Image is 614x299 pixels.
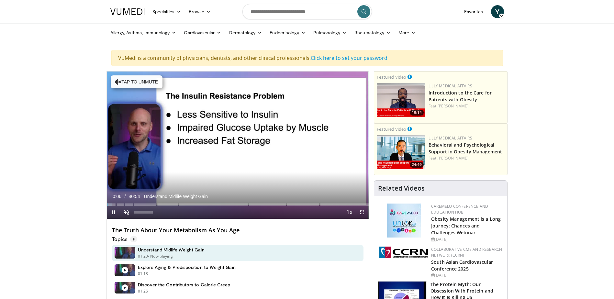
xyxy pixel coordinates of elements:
[431,204,488,215] a: CaReMeLO Conference and Education Hub
[438,155,468,161] a: [PERSON_NAME]
[138,282,230,288] h4: Discover the Contributors to Calorie Creep
[377,126,406,132] small: Featured Video
[431,237,502,242] div: [DATE]
[309,26,351,39] a: Pulmonology
[180,26,225,39] a: Cardiovascular
[491,5,504,18] a: Y
[130,236,137,242] span: 9
[112,227,364,234] h4: The Truth About Your Metabolism As You Age
[387,204,421,238] img: 45df64a9-a6de-482c-8a90-ada250f7980c.png.150x105_q85_autocrop_double_scale_upscale_version-0.2.jpg
[429,83,472,89] a: Lilly Medical Affairs
[138,253,148,259] p: 01:23
[106,26,180,39] a: Allergy, Asthma, Immunology
[429,135,472,141] a: Lilly Medical Affairs
[129,194,140,199] span: 40:54
[134,211,153,214] div: Volume Level
[410,162,424,168] span: 24:49
[149,5,185,18] a: Specialties
[148,253,173,259] p: - Now playing
[185,5,215,18] a: Browse
[431,259,493,272] a: South Asian Cardiovascular Conference 2025
[111,75,162,88] button: Tap to unmute
[377,83,425,117] a: 19:14
[120,206,133,219] button: Unmute
[111,50,503,66] div: VuMedi is a community of physicians, dentists, and other clinical professionals.
[429,90,492,103] a: Introduction to the Care for Patients with Obesity
[266,26,309,39] a: Endocrinology
[429,103,505,109] div: Feat.
[356,206,369,219] button: Fullscreen
[225,26,266,39] a: Dermatology
[377,135,425,169] img: ba3304f6-7838-4e41-9c0f-2e31ebde6754.png.150x105_q85_crop-smart_upscale.png
[311,54,387,61] a: Click here to set your password
[351,26,395,39] a: Rheumatology
[107,72,369,219] video-js: Video Player
[377,135,425,169] a: 24:49
[112,236,137,242] p: Topics
[138,288,148,294] p: 01:26
[107,203,369,206] div: Progress Bar
[110,8,145,15] img: VuMedi Logo
[138,247,205,253] h4: Understand Midlife Weight Gain
[343,206,356,219] button: Playback Rate
[438,103,468,109] a: [PERSON_NAME]
[138,264,236,270] h4: Explore Aging & Predisposition to Weight Gain
[379,247,428,258] img: a04ee3ba-8487-4636-b0fb-5e8d268f3737.png.150x105_q85_autocrop_double_scale_upscale_version-0.2.png
[125,194,126,199] span: /
[377,74,406,80] small: Featured Video
[138,271,148,277] p: 01:18
[377,83,425,117] img: acc2e291-ced4-4dd5-b17b-d06994da28f3.png.150x105_q85_crop-smart_upscale.png
[378,184,425,192] h4: Related Videos
[242,4,372,19] input: Search topics, interventions
[395,26,419,39] a: More
[429,142,502,155] a: Behavioral and Psychological Support in Obesity Management
[431,247,502,258] a: Collaborative CME and Research Network (CCRN)
[431,216,501,236] a: Obesity Management is a Long Journey: Chances and Challenges Webinar
[144,194,208,199] span: Understand Midlife Weight Gain
[460,5,487,18] a: Favorites
[113,194,121,199] span: 0:06
[107,206,120,219] button: Pause
[429,155,505,161] div: Feat.
[431,272,502,278] div: [DATE]
[410,110,424,116] span: 19:14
